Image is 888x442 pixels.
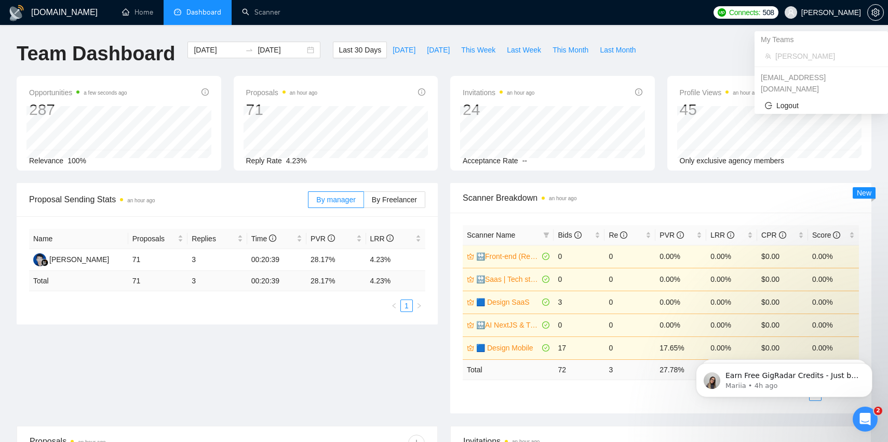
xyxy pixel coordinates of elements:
span: CPR [761,231,786,239]
span: info-circle [620,231,627,239]
td: 3 [604,359,655,380]
span: to [245,46,253,54]
span: info-circle [833,231,840,239]
span: Profile Views [680,86,761,99]
span: Reply Rate [246,157,282,165]
td: 0.00% [655,268,706,291]
div: 287 [29,100,127,120]
td: 0.00% [706,268,757,291]
td: 3 [187,271,247,291]
span: info-circle [201,88,209,96]
span: Dashboard [186,8,221,17]
div: 24 [463,100,534,120]
td: 0.00% [655,314,706,336]
span: info-circle [328,235,335,242]
span: Replies [192,233,235,244]
td: 17.65% [655,336,706,359]
li: Previous Page [388,300,400,312]
div: My Teams [755,31,888,48]
td: 72 [554,359,604,380]
td: 0.00% [655,245,706,268]
span: filter [541,227,551,243]
span: Connects: [729,7,760,18]
span: [DATE] [427,44,450,56]
td: 0.00% [808,245,859,268]
time: a few seconds ago [84,90,127,96]
span: swap-right [245,46,253,54]
span: Last Week [507,44,541,56]
div: valeriia.hrytsenko@gmail.com [755,69,888,97]
img: logo [8,5,25,21]
td: 00:20:39 [247,271,306,291]
span: crown [467,298,474,306]
a: 🟦 Design Mobile [476,342,540,354]
a: setting [867,8,884,17]
span: 2 [874,407,882,415]
span: By manager [316,196,355,204]
td: 0.00% [655,291,706,314]
td: 4.23% [366,249,426,271]
span: Time [251,235,276,243]
td: 0 [554,314,604,336]
img: HP [33,253,46,266]
a: 🔛Front-end (React, Next, TS, UI libr) | Outstaff [476,251,540,262]
th: Proposals [128,229,187,249]
time: an hour ago [290,90,317,96]
span: PVR [660,231,684,239]
span: info-circle [779,231,786,239]
span: logout [765,102,772,109]
td: 3 [187,249,247,271]
td: 0 [604,336,655,359]
span: Scanner Name [467,231,515,239]
span: left [391,303,397,309]
span: info-circle [574,231,582,239]
li: 1 [400,300,413,312]
a: searchScanner [242,8,280,17]
button: Last Month [594,42,641,58]
span: check-circle [542,298,549,306]
iframe: Intercom live chat [853,407,878,432]
td: $0.00 [757,314,808,336]
td: $0.00 [757,291,808,314]
span: filter [543,232,549,238]
div: 71 [246,100,318,120]
span: check-circle [542,253,549,260]
button: This Week [455,42,501,58]
span: Relevance [29,157,63,165]
span: info-circle [386,235,394,242]
span: info-circle [727,231,734,239]
span: -- [522,157,527,165]
td: 0 [604,291,655,314]
span: Last Month [600,44,636,56]
td: Total [29,271,128,291]
th: Replies [187,229,247,249]
a: 🟦 Design SaaS [476,296,540,308]
span: check-circle [542,321,549,329]
span: right [416,303,422,309]
td: 0.00% [808,336,859,359]
span: 100% [68,157,86,165]
td: 4.23 % [366,271,426,291]
a: 1 [401,300,412,311]
td: 71 [128,249,187,271]
span: Invitations [463,86,534,99]
span: Bids [558,231,581,239]
span: Logout [765,100,878,111]
td: 0.00% [706,291,757,314]
span: Last 30 Days [339,44,381,56]
div: 45 [680,100,761,120]
span: This Month [553,44,588,56]
td: 3 [554,291,604,314]
span: Acceptance Rate [463,157,518,165]
td: 0.00% [808,268,859,291]
span: Opportunities [29,86,127,99]
img: upwork-logo.png [718,8,726,17]
td: Total [463,359,554,380]
input: End date [258,44,305,56]
span: Proposals [132,233,176,244]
